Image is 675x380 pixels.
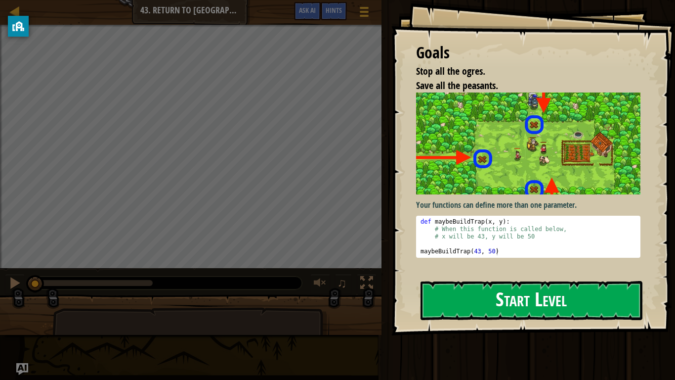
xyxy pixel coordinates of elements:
[326,5,342,15] span: Hints
[416,42,640,64] div: Goals
[421,281,642,320] button: Start Level
[416,79,498,92] span: Save all the peasants.
[294,2,321,20] button: Ask AI
[16,363,28,375] button: Ask AI
[310,274,330,294] button: Adjust volume
[404,79,638,93] li: Save all the peasants.
[404,64,638,79] li: Stop all the ogres.
[357,274,377,294] button: Toggle fullscreen
[416,64,485,78] span: Stop all the ogres.
[8,16,29,37] button: privacy banner
[352,2,377,25] button: Show game menu
[416,93,640,194] img: Thornbush farm
[416,199,640,211] p: Your functions can define more than one parameter.
[299,5,316,15] span: Ask AI
[5,274,25,294] button: Ctrl + P: Pause
[337,276,347,290] span: ♫
[335,274,352,294] button: ♫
